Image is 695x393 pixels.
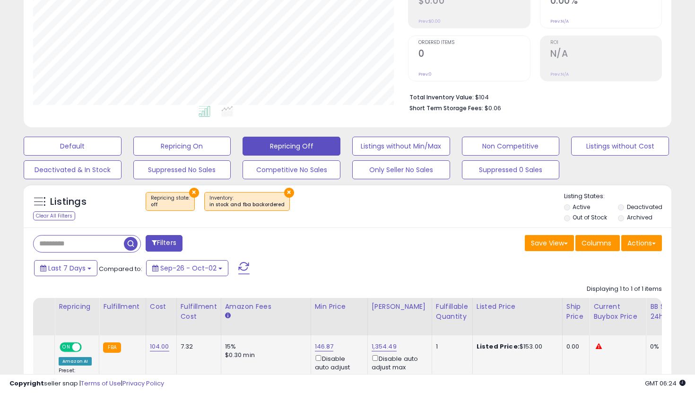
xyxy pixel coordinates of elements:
a: 146.87 [315,342,334,351]
span: ON [61,343,72,351]
div: 0.00 [566,342,582,351]
span: $0.06 [485,104,501,113]
span: Last 7 Days [48,263,86,273]
b: Short Term Storage Fees: [409,104,483,112]
h5: Listings [50,195,87,209]
div: $153.00 [477,342,555,351]
div: Cost [150,302,173,312]
span: Columns [582,238,611,248]
div: Fulfillment Cost [181,302,217,322]
button: Last 7 Days [34,260,97,276]
label: Active [573,203,590,211]
div: Disable auto adjust max [372,353,425,372]
button: Repricing On [133,137,231,156]
span: Sep-26 - Oct-02 [160,263,217,273]
button: Save View [525,235,574,251]
button: Suppressed No Sales [133,160,231,179]
small: FBA [103,342,121,353]
span: ROI [550,40,661,45]
button: Default [24,137,122,156]
button: Suppressed 0 Sales [462,160,560,179]
button: Only Seller No Sales [352,160,450,179]
div: Fulfillment [103,302,141,312]
h2: 0 [418,48,530,61]
div: Amazon AI [59,357,92,366]
button: × [189,188,199,198]
a: Terms of Use [81,379,121,388]
button: Repricing Off [243,137,340,156]
div: seller snap | | [9,379,164,388]
div: BB Share 24h. [650,302,685,322]
small: Amazon Fees. [225,312,231,320]
button: × [284,188,294,198]
button: Listings without Cost [571,137,669,156]
button: Filters [146,235,182,252]
div: Clear All Filters [33,211,75,220]
button: Listings without Min/Max [352,137,450,156]
div: $0.30 min [225,351,304,359]
div: Displaying 1 to 1 of 1 items [587,285,662,294]
span: OFF [80,343,96,351]
div: Disable auto adjust min [315,353,360,381]
button: Actions [621,235,662,251]
p: Listing States: [564,192,672,201]
button: Competitive No Sales [243,160,340,179]
div: 0% [650,342,681,351]
label: Out of Stock [573,213,607,221]
small: Prev: $0.00 [418,18,441,24]
span: Compared to: [99,264,142,273]
div: [PERSON_NAME] [372,302,428,312]
div: Current Buybox Price [593,302,642,322]
small: Prev: 0 [418,71,432,77]
div: 7.32 [181,342,214,351]
b: Listed Price: [477,342,520,351]
span: Inventory : [209,194,285,209]
strong: Copyright [9,379,44,388]
button: Deactivated & In Stock [24,160,122,179]
span: 2025-10-10 06:24 GMT [645,379,686,388]
div: in stock and fba backordered [209,201,285,208]
div: Repricing [59,302,95,312]
a: 1,354.49 [372,342,397,351]
label: Deactivated [627,203,662,211]
span: Repricing state : [151,194,190,209]
button: Sep-26 - Oct-02 [146,260,228,276]
div: Min Price [315,302,364,312]
a: 104.00 [150,342,169,351]
a: Privacy Policy [122,379,164,388]
b: Total Inventory Value: [409,93,474,101]
span: Ordered Items [418,40,530,45]
label: Archived [627,213,652,221]
div: 1 [436,342,465,351]
small: Prev: N/A [550,18,569,24]
div: Amazon Fees [225,302,307,312]
button: Non Competitive [462,137,560,156]
h2: N/A [550,48,661,61]
div: Ship Price [566,302,585,322]
div: Fulfillable Quantity [436,302,469,322]
li: $104 [409,91,655,102]
div: 15% [225,342,304,351]
div: Listed Price [477,302,558,312]
div: off [151,201,190,208]
button: Columns [575,235,620,251]
small: Prev: N/A [550,71,569,77]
